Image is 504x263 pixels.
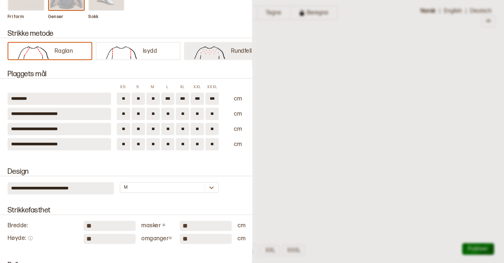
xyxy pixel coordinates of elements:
img: knit_method [100,44,143,59]
div: Bredde : [8,222,78,230]
p: Raglan [55,48,73,55]
p: Isydd [143,48,157,55]
img: knit_method [12,44,55,59]
p: XS [116,85,129,90]
p: L [161,85,174,90]
p: M [146,85,159,90]
p: XXXL [205,85,218,90]
button: Rundfelling [184,42,269,60]
img: knit_method [188,44,231,59]
div: cm [238,235,245,243]
div: omganger = [141,235,174,243]
button: Raglan [8,42,92,60]
div: masker = [141,222,174,230]
p: S [131,85,144,90]
p: Rundfelling [231,48,260,55]
p: Genser [48,14,85,20]
p: XL [176,85,189,90]
div: cm [238,222,245,230]
div: Høyde : [8,235,78,243]
p: XXL [191,85,204,90]
p: Sokk [88,14,124,20]
button: Isydd [96,42,180,60]
p: Fri form [8,14,44,20]
div: M [124,185,128,190]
